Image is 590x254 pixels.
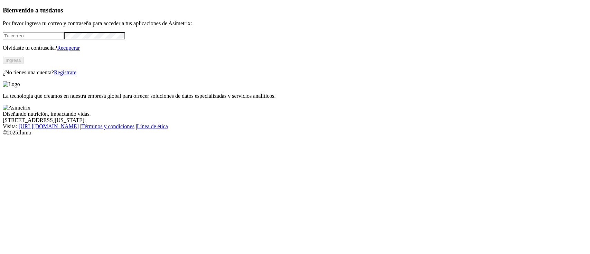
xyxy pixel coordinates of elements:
[3,81,20,87] img: Logo
[137,123,168,129] a: Línea de ética
[3,45,587,51] p: Olvidaste tu contraseña?
[3,93,587,99] p: La tecnología que creamos en nuestra empresa global para ofrecer soluciones de datos especializad...
[3,57,24,64] button: Ingresa
[3,130,587,136] div: © 2025 Iluma
[81,123,134,129] a: Términos y condiciones
[3,69,587,76] p: ¿No tienes una cuenta?
[3,105,30,111] img: Asimetrix
[3,117,587,123] div: [STREET_ADDRESS][US_STATE].
[3,123,587,130] div: Visita : | |
[3,32,64,39] input: Tu correo
[3,20,587,27] p: Por favor ingresa tu correo y contraseña para acceder a tus aplicaciones de Asimetrix:
[3,111,587,117] div: Diseñando nutrición, impactando vidas.
[48,7,63,14] span: datos
[3,7,587,14] h3: Bienvenido a tus
[57,45,80,51] a: Recuperar
[19,123,79,129] a: [URL][DOMAIN_NAME]
[54,69,76,75] a: Regístrate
